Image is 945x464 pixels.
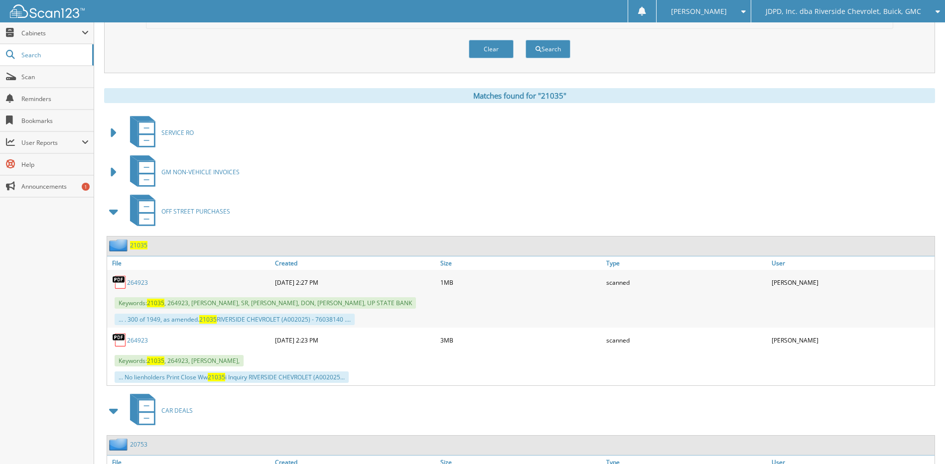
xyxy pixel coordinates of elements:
[115,355,244,366] span: Keywords: , 264923, [PERSON_NAME],
[604,272,769,292] div: scanned
[438,330,603,350] div: 3MB
[130,440,147,449] a: 20753
[272,272,438,292] div: [DATE] 2:27 PM
[115,371,349,383] div: ... No lienholders Print Close Ww i Inquiry RIVERSIDE CHEVROLET (A002025...
[161,128,194,137] span: SERVICE RO
[272,330,438,350] div: [DATE] 2:23 PM
[769,272,935,292] div: [PERSON_NAME]
[124,113,194,152] a: SERVICE RO
[766,8,921,14] span: JDPD, Inc. dba Riverside Chevrolet, Buick, GMC
[438,256,603,270] a: Size
[21,73,89,81] span: Scan
[21,138,82,147] span: User Reports
[82,183,90,191] div: 1
[208,373,225,381] span: 21035
[769,330,935,350] div: [PERSON_NAME]
[438,272,603,292] div: 1MB
[109,239,130,251] img: folder2.png
[21,182,89,191] span: Announcements
[21,116,89,125] span: Bookmarks
[147,299,164,307] span: 21035
[127,278,148,287] a: 264923
[769,256,935,270] a: User
[161,168,240,176] span: GM NON-VEHICLE INVOICES
[124,192,230,231] a: OFF STREET PURCHASES
[109,438,130,451] img: folder2.png
[107,256,272,270] a: File
[112,275,127,290] img: PDF.png
[21,95,89,103] span: Reminders
[671,8,727,14] span: [PERSON_NAME]
[115,297,416,309] span: Keywords: , 264923, [PERSON_NAME], SR, [PERSON_NAME], DON, [PERSON_NAME], UP STATE BANK
[115,314,355,325] div: ... . 300 of 1949, as amended. RIVERSIDE CHEVROLET (A002025) - 76038140 ....
[604,330,769,350] div: scanned
[161,406,193,415] span: CAR DEALS
[124,152,240,192] a: GM NON-VEHICLE INVOICES
[272,256,438,270] a: Created
[21,160,89,169] span: Help
[10,4,85,18] img: scan123-logo-white.svg
[21,51,87,59] span: Search
[127,336,148,345] a: 264923
[124,391,193,430] a: CAR DEALS
[526,40,570,58] button: Search
[112,333,127,348] img: PDF.png
[104,88,935,103] div: Matches found for "21035"
[147,356,164,365] span: 21035
[469,40,514,58] button: Clear
[130,241,147,249] a: 21035
[199,315,217,324] span: 21035
[21,29,82,37] span: Cabinets
[161,207,230,216] span: OFF STREET PURCHASES
[604,256,769,270] a: Type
